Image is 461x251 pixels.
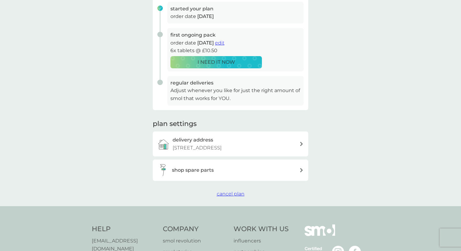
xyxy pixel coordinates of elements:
h3: delivery address [173,136,213,144]
p: 6x tablets @ £10.50 [170,47,301,55]
h3: regular deliveries [170,79,301,87]
span: edit [215,40,224,46]
button: shop spare parts [153,160,308,181]
h3: shop spare parts [172,166,214,174]
a: smol revolution [163,237,228,245]
h4: Company [163,224,228,234]
h3: first ongoing pack [170,31,301,39]
button: cancel plan [217,190,245,198]
p: [STREET_ADDRESS] [173,144,222,152]
span: [DATE] [197,40,214,46]
button: I NEED IT NOW [170,56,262,68]
p: order date [170,13,301,20]
span: cancel plan [217,191,245,197]
a: influencers [234,237,289,245]
h2: plan settings [153,119,197,129]
h4: Help [92,224,157,234]
p: Adjust whenever you like for just the right amount of smol that works for YOU. [170,87,301,102]
button: edit [215,39,224,47]
p: order date [170,39,301,47]
h4: Work With Us [234,224,289,234]
span: [DATE] [197,13,214,19]
a: delivery address[STREET_ADDRESS] [153,131,308,156]
p: I NEED IT NOW [198,58,235,66]
h3: started your plan [170,5,301,13]
img: smol [305,224,335,245]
